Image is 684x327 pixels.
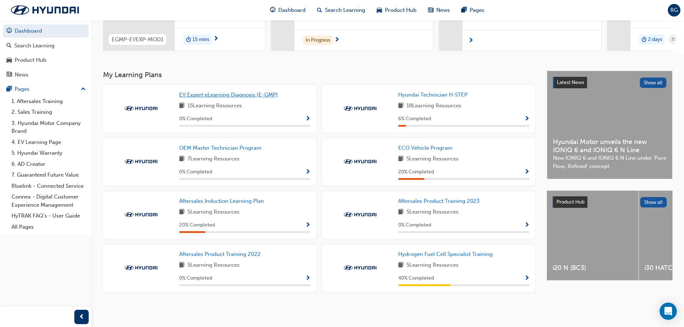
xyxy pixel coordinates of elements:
span: 15 mins [192,36,209,44]
span: Show Progress [305,116,311,122]
button: DashboardSearch LearningProduct HubNews [3,23,89,83]
span: News [436,6,450,14]
a: HyTRAK FAQ's - User Guide [9,210,89,221]
button: Pages [3,83,89,96]
a: Product Hub [3,53,89,67]
span: Show Progress [305,275,311,282]
span: Show Progress [524,222,530,229]
span: search-icon [6,43,11,49]
a: Product HubShow all [553,196,667,208]
a: Aftersales Product Training 2022 [179,250,264,258]
button: Show all [640,78,667,88]
img: Trak [340,105,380,112]
a: Bluelink - Connected Service [9,181,89,192]
span: 2 days [648,36,662,44]
span: book-icon [179,208,185,217]
button: Show all [640,197,667,207]
img: Trak [121,105,161,112]
a: News [3,68,89,81]
button: Show Progress [305,221,311,230]
span: 5 Learning Resources [406,261,459,270]
a: Dashboard [3,24,89,38]
span: Show Progress [305,222,311,229]
span: 5 Learning Resources [406,208,459,217]
a: OEM Master Technician Program [179,144,264,152]
span: Aftersales Product Training 2022 [179,251,261,257]
a: guage-iconDashboard [264,3,311,18]
span: Show Progress [305,169,311,176]
span: 5 Learning Resources [187,208,239,217]
h3: My Learning Plans [103,71,535,79]
a: i20 N (BC3) [547,191,638,280]
span: OEM Master Technician Program [179,145,261,151]
span: book-icon [179,155,185,164]
button: Show Progress [524,115,530,123]
span: search-icon [317,6,322,15]
span: Show Progress [524,169,530,176]
span: 0 % Completed [398,221,431,229]
a: ECO Vehicle Program [398,144,455,152]
img: Trak [121,211,161,218]
a: Latest NewsShow all [553,77,666,88]
span: guage-icon [6,28,12,34]
button: Show Progress [524,168,530,177]
img: Trak [340,158,380,165]
span: book-icon [398,102,404,111]
span: calendar-icon [672,35,676,44]
img: Trak [121,158,161,165]
span: Aftersales Induction Learning Plan [179,198,264,204]
div: Open Intercom Messenger [660,303,677,320]
button: Show Progress [305,168,311,177]
span: 18 Learning Resources [406,102,461,111]
a: news-iconNews [422,3,456,18]
span: next-icon [334,37,340,43]
span: Search Learning [325,6,365,14]
span: ECO Vehicle Program [398,145,452,151]
a: search-iconSearch Learning [311,3,371,18]
span: Aftersales Product Training 2023 [398,198,480,204]
a: 7. Guaranteed Future Value [9,169,89,181]
span: Latest News [557,79,584,85]
span: Show Progress [524,275,530,282]
span: Hyundai Motor unveils the new IONIQ 6 and IONIQ 6 N Line [553,138,666,154]
button: Show Progress [524,221,530,230]
span: 5 Learning Resources [187,261,239,270]
span: news-icon [6,72,12,78]
span: next-icon [468,38,474,44]
div: News [15,71,28,79]
button: Show Progress [305,115,311,123]
span: 5 Learning Resources [406,155,459,164]
span: Product Hub [385,6,417,14]
img: Trak [340,264,380,271]
a: 2. Sales Training [9,107,89,118]
span: 0 % Completed [179,115,212,123]
span: book-icon [398,155,404,164]
a: Hyundai Technician H-STEP [398,91,470,99]
span: 20 % Completed [179,221,215,229]
span: up-icon [81,85,86,94]
span: 6 % Completed [398,115,431,123]
span: i20 N (BC3) [553,264,633,272]
span: next-icon [213,36,219,42]
span: 40 % Completed [398,274,434,282]
img: Trak [121,264,161,271]
div: Pages [15,85,29,93]
span: Dashboard [278,6,306,14]
span: duration-icon [642,35,647,45]
img: Trak [340,211,380,218]
span: book-icon [179,261,185,270]
img: Trak [4,3,86,18]
a: 5. Hyundai Warranty [9,148,89,159]
span: 0 % Completed [179,168,212,176]
span: Pages [470,6,484,14]
span: pages-icon [461,6,467,15]
a: 4. EV Learning Page [9,137,89,148]
a: Latest NewsShow allHyundai Motor unveils the new IONIQ 6 and IONIQ 6 N LineNew IONIQ 6 and IONIQ ... [547,71,673,179]
span: 7 Learning Resources [187,155,239,164]
a: car-iconProduct Hub [371,3,422,18]
div: Search Learning [14,42,55,50]
a: Search Learning [3,39,89,52]
button: Show Progress [305,274,311,283]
